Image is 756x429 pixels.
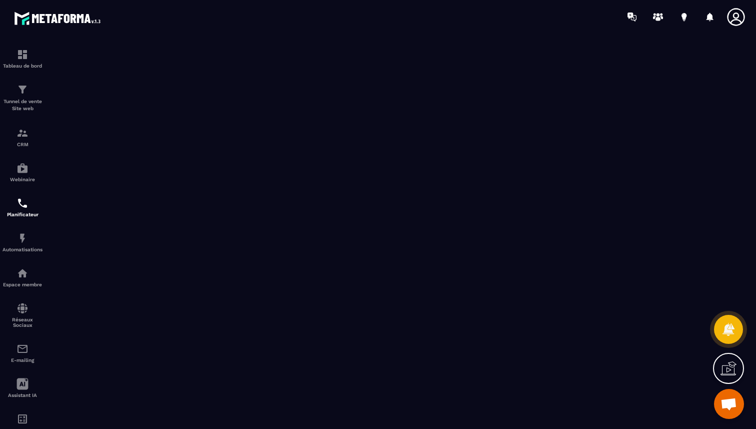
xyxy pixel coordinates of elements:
p: Réseaux Sociaux [2,317,42,328]
a: automationsautomationsEspace membre [2,260,42,295]
p: Automatisations [2,247,42,252]
img: formation [16,49,28,61]
img: logo [14,9,104,28]
img: automations [16,162,28,174]
img: formation [16,127,28,139]
img: automations [16,267,28,279]
p: Planificateur [2,212,42,217]
img: email [16,343,28,355]
img: accountant [16,413,28,425]
p: Espace membre [2,282,42,287]
p: Tableau de bord [2,63,42,69]
p: Assistant IA [2,392,42,398]
img: formation [16,84,28,96]
a: emailemailE-mailing [2,335,42,370]
p: Tunnel de vente Site web [2,98,42,112]
p: CRM [2,142,42,147]
a: schedulerschedulerPlanificateur [2,190,42,225]
p: E-mailing [2,357,42,363]
a: formationformationTableau de bord [2,41,42,76]
a: social-networksocial-networkRéseaux Sociaux [2,295,42,335]
img: automations [16,232,28,244]
div: Ouvrir le chat [714,389,744,419]
a: Assistant IA [2,370,42,405]
a: formationformationCRM [2,120,42,155]
a: automationsautomationsAutomatisations [2,225,42,260]
a: formationformationTunnel de vente Site web [2,76,42,120]
img: social-network [16,302,28,314]
a: automationsautomationsWebinaire [2,155,42,190]
p: Webinaire [2,177,42,182]
img: scheduler [16,197,28,209]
